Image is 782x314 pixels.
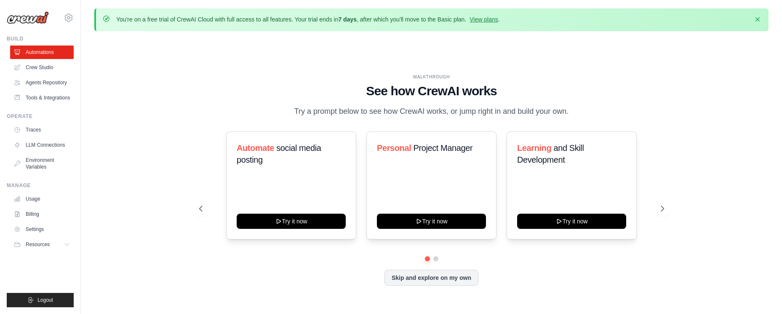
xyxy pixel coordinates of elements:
[290,105,573,118] p: Try a prompt below to see how CrewAI works, or jump right in and build your own.
[10,238,74,251] button: Resources
[237,143,274,153] span: Automate
[517,143,584,164] span: and Skill Development
[517,143,551,153] span: Learning
[7,293,74,307] button: Logout
[26,241,50,248] span: Resources
[384,270,478,286] button: Skip and explore on my own
[10,223,74,236] a: Settings
[10,192,74,206] a: Usage
[740,274,782,314] iframe: Chat Widget
[10,207,74,221] a: Billing
[237,143,321,164] span: social media posting
[10,123,74,137] a: Traces
[517,214,626,229] button: Try it now
[7,113,74,120] div: Operate
[10,91,74,105] a: Tools & Integrations
[116,15,500,24] p: You're on a free trial of CrewAI Cloud with full access to all features. Your trial ends in , aft...
[7,182,74,189] div: Manage
[377,214,486,229] button: Try it now
[237,214,346,229] button: Try it now
[338,16,357,23] strong: 7 days
[377,143,411,153] span: Personal
[199,74,664,80] div: WALKTHROUGH
[10,138,74,152] a: LLM Connections
[10,153,74,174] a: Environment Variables
[199,83,664,99] h1: See how CrewAI works
[10,46,74,59] a: Automations
[10,61,74,74] a: Crew Studio
[413,143,472,153] span: Project Manager
[7,35,74,42] div: Build
[37,297,53,303] span: Logout
[10,76,74,89] a: Agents Repository
[470,16,498,23] a: View plans
[7,11,49,24] img: Logo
